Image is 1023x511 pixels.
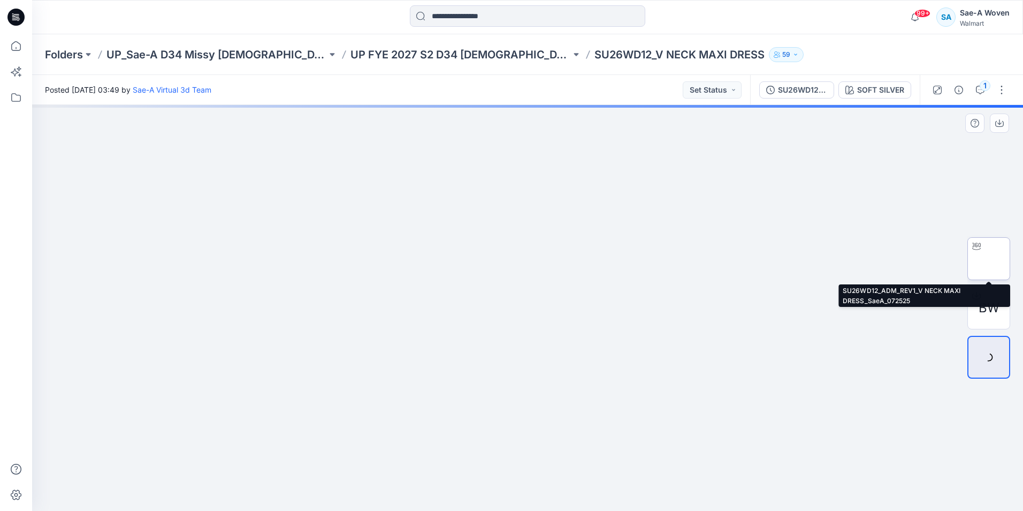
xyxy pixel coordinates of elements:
[857,84,904,96] div: SOFT SILVER
[972,81,989,99] button: 1
[960,6,1010,19] div: Sae-A Woven
[838,81,911,99] button: SOFT SILVER
[979,298,999,318] span: BW
[106,47,327,62] a: UP_Sae-A D34 Missy [DEMOGRAPHIC_DATA] Dresses
[782,49,790,61] p: 59
[778,84,827,96] div: SU26WD12_REV1_FULL COLORWAYS
[45,84,211,95] span: Posted [DATE] 03:49 by
[914,9,930,18] span: 99+
[980,80,990,91] div: 1
[960,19,1010,27] div: Walmart
[769,47,804,62] button: 59
[594,47,765,62] p: SU26WD12_V NECK MAXI DRESS
[950,81,967,99] button: Details
[350,47,571,62] a: UP FYE 2027 S2 D34 [DEMOGRAPHIC_DATA] Dresses
[133,85,211,94] a: Sae-A Virtual 3d Team
[45,47,83,62] a: Folders
[936,7,956,27] div: SA
[759,81,834,99] button: SU26WD12_REV1_FULL COLORWAYS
